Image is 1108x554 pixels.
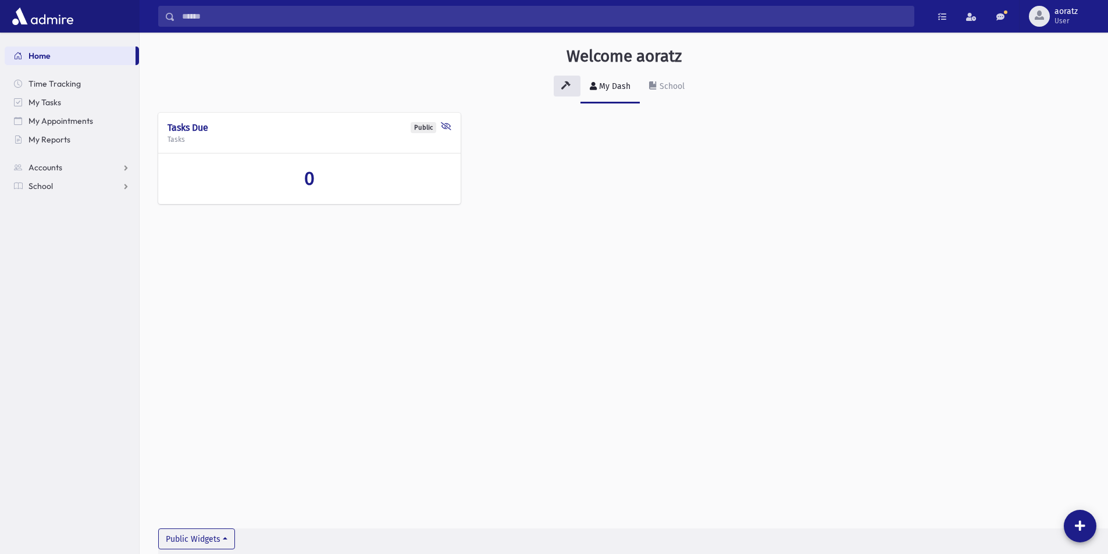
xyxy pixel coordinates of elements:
[5,93,139,112] a: My Tasks
[168,122,451,133] h4: Tasks Due
[5,130,139,149] a: My Reports
[9,5,76,28] img: AdmirePro
[580,71,640,103] a: My Dash
[28,116,93,126] span: My Appointments
[28,134,70,145] span: My Reports
[567,47,682,66] h3: Welcome aoratz
[640,71,694,103] a: School
[158,528,235,549] button: Public Widgets
[28,78,81,89] span: Time Tracking
[657,81,685,91] div: School
[168,135,451,144] h5: Tasks
[5,177,139,195] a: School
[5,47,136,65] a: Home
[28,162,62,173] span: Accounts
[411,122,436,133] div: Public
[1054,16,1078,26] span: User
[304,167,315,190] span: 0
[5,112,139,130] a: My Appointments
[28,97,61,108] span: My Tasks
[5,74,139,93] a: Time Tracking
[175,6,914,27] input: Search
[5,158,139,177] a: Accounts
[28,51,51,61] span: Home
[28,181,53,191] span: School
[1054,7,1078,16] span: aoratz
[597,81,630,91] div: My Dash
[168,167,451,190] a: 0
